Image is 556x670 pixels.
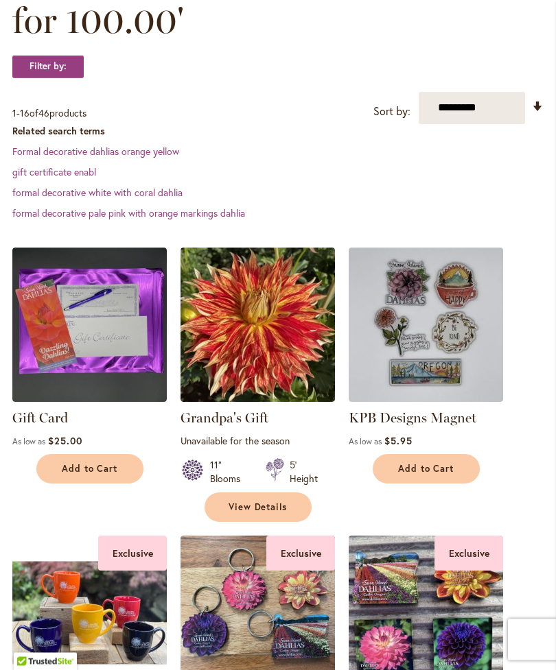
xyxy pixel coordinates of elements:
[349,437,382,447] span: As low as
[48,435,82,448] span: $25.00
[98,536,167,571] div: Exclusive
[210,459,249,486] div: 11" Blooms
[290,459,318,486] div: 5' Height
[12,56,84,79] strong: Filter by:
[181,410,268,427] a: Grandpa's Gift
[38,107,49,120] span: 46
[181,392,335,405] a: Grandpa's Gift
[266,536,335,571] div: Exclusive
[12,207,245,220] a: formal decorative pale pink with orange markings dahlia
[12,392,167,405] a: Gift Certificate
[181,435,335,448] p: Unavailable for the season
[12,437,45,447] span: As low as
[181,248,335,403] img: Grandpa's Gift
[435,536,503,571] div: Exclusive
[12,145,179,158] a: Formal decorative dahlias orange yellow
[12,107,16,120] span: 1
[229,502,288,514] span: View Details
[373,99,410,125] label: Sort by:
[20,107,30,120] span: 16
[205,493,312,523] a: View Details
[349,410,476,427] a: KPB Designs Magnet
[12,166,96,179] a: gift certificate enabl
[384,435,413,448] span: $5.95
[398,464,454,475] span: Add to Cart
[12,248,167,403] img: Gift Certificate
[12,103,86,125] p: - of products
[12,187,183,200] a: formal decorative white with coral dahlia
[349,248,503,403] img: KPB Designs Magnet
[62,464,118,475] span: Add to Cart
[36,455,143,484] button: Add to Cart
[349,392,503,405] a: KPB Designs Magnet
[10,621,49,660] iframe: Launch Accessibility Center
[373,455,480,484] button: Add to Cart
[12,410,68,427] a: Gift Card
[12,125,544,139] dt: Related search terms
